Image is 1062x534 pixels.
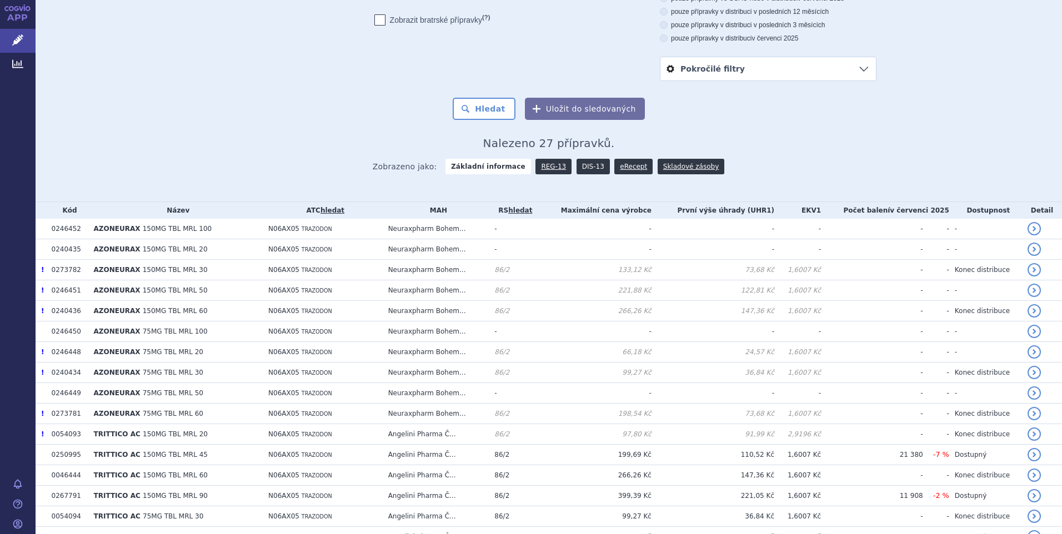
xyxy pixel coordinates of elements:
[383,202,489,219] th: MAH
[923,219,949,239] td: -
[774,260,821,280] td: 1,6007 Kč
[821,404,923,424] td: -
[41,430,44,438] span: Poslední data tohoto produktu jsou ze SCAU platného k 01.09.2014.
[46,465,88,486] td: 0046444
[94,286,141,294] span: AZONEURAX
[890,206,949,214] span: v červenci 2025
[652,445,774,465] td: 110,52 Kč
[268,225,299,233] span: N06AX05
[821,301,923,321] td: -
[949,486,1022,506] td: Dostupný
[46,301,88,321] td: 0240436
[774,202,821,219] th: EKV1
[302,226,332,232] span: TRAZODON
[383,383,489,404] td: Neuraxpharm Bohem...
[46,239,88,260] td: 0240435
[41,410,44,417] span: Poslední data tohoto produktu jsou ze SCAU platného k 01.07.2024.
[1028,448,1041,461] a: detail
[923,424,949,445] td: -
[94,471,141,479] span: TRITTICO AC
[537,280,652,301] td: 221,88 Kč
[383,362,489,383] td: Neuraxpharm Bohem...
[494,286,509,294] span: 86/2
[535,159,572,174] a: REG-13
[489,219,536,239] td: -
[537,445,652,465] td: 199,69 Kč
[489,321,536,342] td: -
[537,301,652,321] td: 266,26 Kč
[143,328,208,335] span: 75MG TBL MRL 100
[268,245,299,253] span: N06AX05
[652,404,774,424] td: 73,68 Kč
[525,98,645,120] button: Uložit do sledovaných
[494,430,509,438] span: 86/2
[383,260,489,280] td: Neuraxpharm Bohem...
[94,225,141,233] span: AZONEURAX
[302,267,332,273] span: TRAZODON
[923,260,949,280] td: -
[949,506,1022,527] td: Konec distribuce
[143,225,212,233] span: 150MG TBL MRL 100
[46,404,88,424] td: 0273781
[143,286,208,294] span: 150MG TBL MRL 50
[483,137,615,150] span: Nalezeno 27 přípravků.
[143,389,203,397] span: 75MG TBL MRL 50
[268,410,299,417] span: N06AX05
[445,159,531,174] strong: Základní informace
[302,431,332,437] span: TRAZODON
[774,342,821,362] td: 1,6007 Kč
[302,349,332,355] span: TRAZODON
[143,471,208,479] span: 150MG TBL MRL 60
[652,465,774,486] td: 147,36 Kč
[1028,468,1041,482] a: detail
[821,219,923,239] td: -
[821,424,923,445] td: -
[494,512,509,520] span: 86/2
[821,465,923,486] td: -
[949,362,1022,383] td: Konec distribuce
[268,471,299,479] span: N06AX05
[774,465,821,486] td: 1,6007 Kč
[1022,202,1062,219] th: Detail
[46,321,88,342] td: 0246450
[489,239,536,260] td: -
[949,301,1022,321] td: Konec distribuce
[1028,325,1041,338] a: detail
[652,506,774,527] td: 36,84 Kč
[949,280,1022,301] td: -
[821,362,923,383] td: -
[652,301,774,321] td: 147,36 Kč
[752,34,798,42] span: v červenci 2025
[94,369,141,376] span: AZONEURAX
[1028,284,1041,297] a: detail
[494,471,509,479] span: 86/2
[143,307,208,315] span: 150MG TBL MRL 60
[652,362,774,383] td: 36,84 Kč
[508,206,532,214] a: hledat
[46,424,88,445] td: 0054093
[383,219,489,239] td: Neuraxpharm Bohem...
[949,321,1022,342] td: -
[923,301,949,321] td: -
[302,493,332,499] span: TRAZODON
[652,321,774,342] td: -
[383,301,489,321] td: Neuraxpharm Bohem...
[774,239,821,260] td: -
[577,159,610,174] a: DIS-13
[774,321,821,342] td: -
[143,492,208,500] span: 150MG TBL MRL 90
[494,307,509,315] span: 86/2
[821,342,923,362] td: -
[482,14,490,21] abbr: (?)
[46,506,88,527] td: 0054094
[949,383,1022,404] td: -
[774,424,821,445] td: 2,9196 Kč
[143,451,208,459] span: 150MG TBL MRL 45
[923,506,949,527] td: -
[949,404,1022,424] td: Konec distribuce
[46,219,88,239] td: 0246452
[302,452,332,458] span: TRAZODON
[949,445,1022,465] td: Dostupný
[949,239,1022,260] td: -
[537,202,652,219] th: Maximální cena výrobce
